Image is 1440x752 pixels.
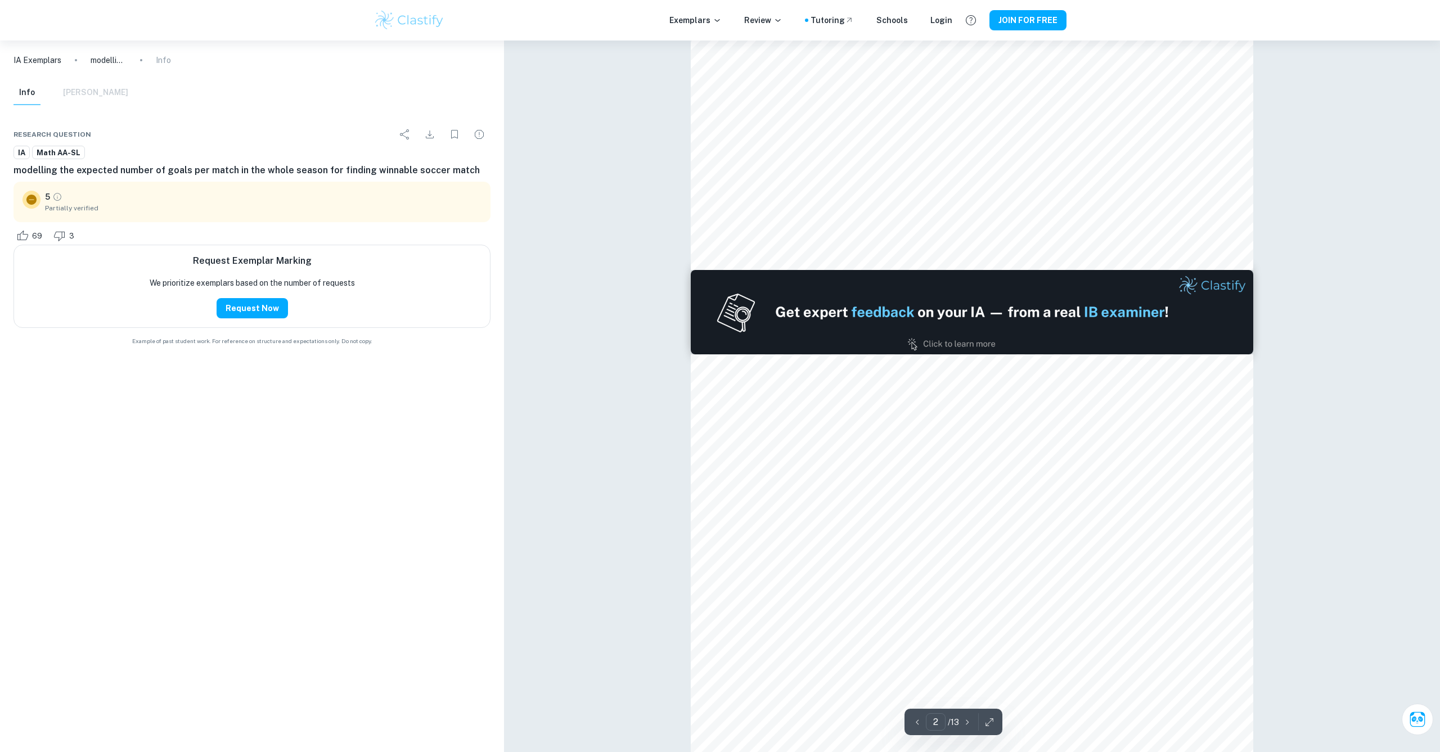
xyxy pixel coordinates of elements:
[45,203,481,213] span: Partially verified
[63,231,80,242] span: 3
[418,123,441,146] div: Download
[811,14,854,26] a: Tutoring
[14,147,29,159] span: IA
[91,54,127,66] p: modelling the expected number of goals per match in the whole season for finding winnable soccer ...
[32,146,85,160] a: Math AA-SL
[961,11,980,30] button: Help and Feedback
[13,80,40,105] button: Info
[669,14,722,26] p: Exemplars
[1402,704,1433,735] button: Ask Clai
[948,716,959,728] p: / 13
[45,191,50,203] p: 5
[744,14,782,26] p: Review
[443,123,466,146] div: Bookmark
[193,254,312,268] h6: Request Exemplar Marking
[51,227,80,245] div: Dislike
[13,164,490,177] h6: modelling the expected number of goals per match in the whole season for finding winnable soccer ...
[13,129,91,139] span: Research question
[33,147,84,159] span: Math AA-SL
[156,54,171,66] p: Info
[876,14,908,26] a: Schools
[13,146,30,160] a: IA
[930,14,952,26] a: Login
[52,192,62,202] a: Grade partially verified
[394,123,416,146] div: Share
[468,123,490,146] div: Report issue
[13,227,48,245] div: Like
[13,54,61,66] a: IA Exemplars
[13,337,490,345] span: Example of past student work. For reference on structure and expectations only. Do not copy.
[373,9,445,31] img: Clastify logo
[691,270,1253,354] img: Ad
[989,10,1066,30] button: JOIN FOR FREE
[150,277,355,289] p: We prioritize exemplars based on the number of requests
[217,298,288,318] button: Request Now
[26,231,48,242] span: 69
